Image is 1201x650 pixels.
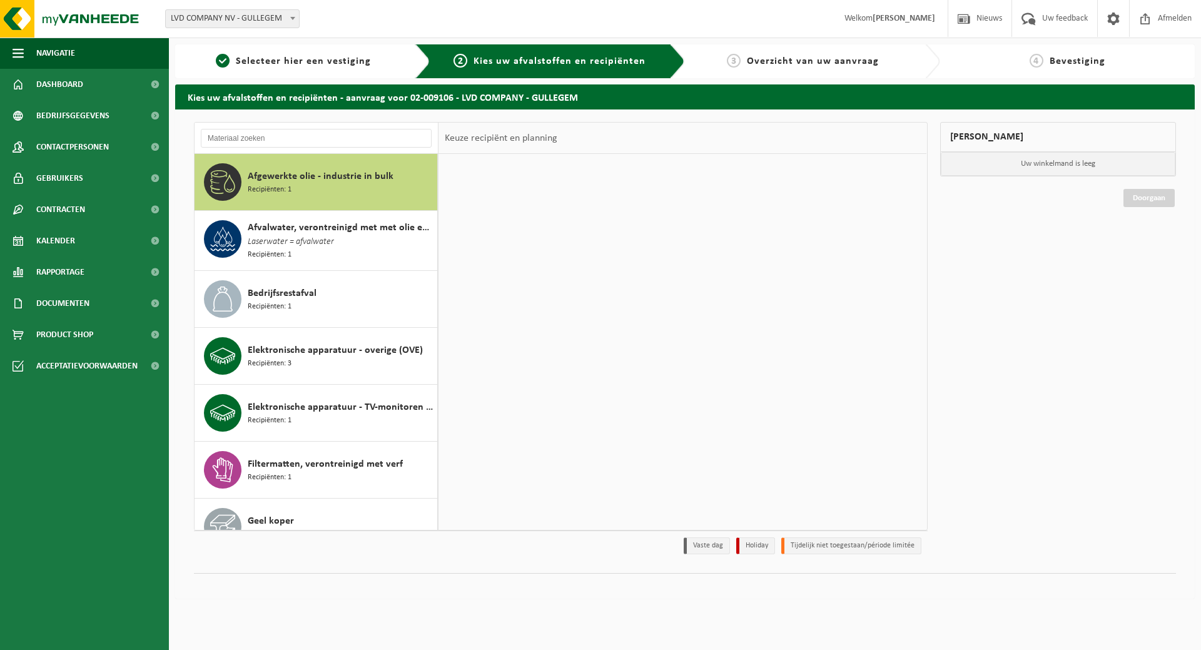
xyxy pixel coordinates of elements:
[727,54,741,68] span: 3
[873,14,935,23] strong: [PERSON_NAME]
[438,123,564,154] div: Keuze recipiënt en planning
[454,54,467,68] span: 2
[248,235,334,249] span: Laserwater = afvalwater
[165,9,300,28] span: LVD COMPANY NV - GULLEGEM
[36,38,75,69] span: Navigatie
[181,54,405,69] a: 1Selecteer hier een vestiging
[248,343,423,358] span: Elektronische apparatuur - overige (OVE)
[248,472,291,484] span: Recipiënten: 1
[175,84,1195,109] h2: Kies uw afvalstoffen en recipiënten - aanvraag voor 02-009106 - LVD COMPANY - GULLEGEM
[248,358,291,370] span: Recipiënten: 3
[36,100,109,131] span: Bedrijfsgegevens
[1123,189,1175,207] a: Doorgaan
[248,184,291,196] span: Recipiënten: 1
[166,10,299,28] span: LVD COMPANY NV - GULLEGEM
[6,622,209,650] iframe: chat widget
[248,415,291,427] span: Recipiënten: 1
[248,457,403,472] span: Filtermatten, verontreinigd met verf
[1030,54,1043,68] span: 4
[36,319,93,350] span: Product Shop
[36,131,109,163] span: Contactpersonen
[36,288,89,319] span: Documenten
[36,225,75,256] span: Kalender
[684,537,730,554] li: Vaste dag
[36,350,138,382] span: Acceptatievoorwaarden
[248,249,291,261] span: Recipiënten: 1
[195,328,438,385] button: Elektronische apparatuur - overige (OVE) Recipiënten: 3
[36,194,85,225] span: Contracten
[940,122,1177,152] div: [PERSON_NAME]
[248,286,317,301] span: Bedrijfsrestafval
[36,256,84,288] span: Rapportage
[195,385,438,442] button: Elektronische apparatuur - TV-monitoren (TVM) Recipiënten: 1
[248,169,393,184] span: Afgewerkte olie - industrie in bulk
[248,220,434,235] span: Afvalwater, verontreinigd met met olie en chemicaliën
[236,56,371,66] span: Selecteer hier een vestiging
[195,211,438,271] button: Afvalwater, verontreinigd met met olie en chemicaliën Laserwater = afvalwater Recipiënten: 1
[36,69,83,100] span: Dashboard
[195,499,438,556] button: Geel koper Recipiënten: 1
[248,514,294,529] span: Geel koper
[1050,56,1105,66] span: Bevestiging
[474,56,646,66] span: Kies uw afvalstoffen en recipiënten
[781,537,921,554] li: Tijdelijk niet toegestaan/période limitée
[195,271,438,328] button: Bedrijfsrestafval Recipiënten: 1
[216,54,230,68] span: 1
[736,537,775,554] li: Holiday
[248,529,291,541] span: Recipiënten: 1
[195,442,438,499] button: Filtermatten, verontreinigd met verf Recipiënten: 1
[195,154,438,211] button: Afgewerkte olie - industrie in bulk Recipiënten: 1
[201,129,432,148] input: Materiaal zoeken
[941,152,1176,176] p: Uw winkelmand is leeg
[248,400,434,415] span: Elektronische apparatuur - TV-monitoren (TVM)
[248,301,291,313] span: Recipiënten: 1
[36,163,83,194] span: Gebruikers
[747,56,879,66] span: Overzicht van uw aanvraag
